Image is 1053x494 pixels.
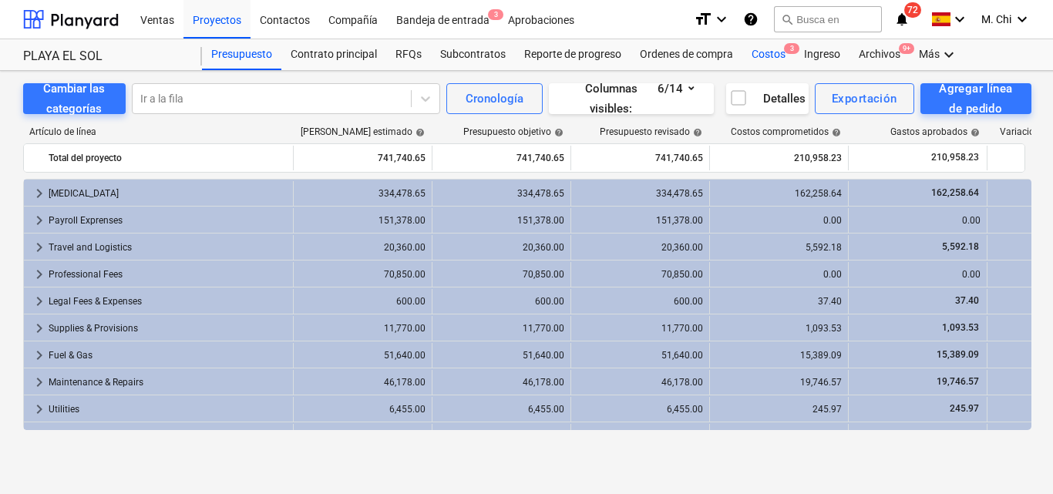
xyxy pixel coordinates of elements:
[577,404,703,415] div: 6,455.00
[567,79,695,119] div: Columnas visibles : 6/14
[743,10,759,29] i: Base de conocimientos
[49,235,287,260] div: Travel and Logistics
[42,79,107,119] div: Cambiar las categorías
[49,397,287,422] div: Utilities
[976,420,1053,494] iframe: Chat Widget
[815,83,914,114] button: Exportación
[855,215,981,226] div: 0.00
[935,349,981,360] span: 15,389.09
[849,39,910,70] div: Archivos
[742,39,795,70] div: Costos
[716,377,842,388] div: 19,746.57
[300,146,426,170] div: 741,740.65
[551,128,564,137] span: help
[890,126,980,137] div: Gastos aprobados
[300,269,426,280] div: 70,850.00
[967,128,980,137] span: help
[23,49,183,65] div: PLAYA EL SOL
[300,296,426,307] div: 600.00
[577,242,703,253] div: 20,360.00
[439,188,564,199] div: 334,478.65
[940,241,981,252] span: 5,592.18
[940,322,981,333] span: 1,093.53
[301,126,425,137] div: [PERSON_NAME] estimado
[930,187,981,198] span: 162,258.64
[731,126,841,137] div: Costos comprometidos
[30,184,49,203] span: keyboard_arrow_right
[726,83,809,114] button: Detalles
[386,39,431,70] a: RFQs
[466,89,523,109] div: Cronología
[549,83,714,114] button: Columnas visibles:6/14
[935,376,981,387] span: 19,746.57
[742,39,795,70] a: Costos3
[446,83,543,114] button: Cronología
[795,39,849,70] a: Ingreso
[300,323,426,334] div: 11,770.00
[631,39,742,70] a: Ordenes de compra
[829,128,841,137] span: help
[781,13,793,25] span: search
[910,39,967,70] div: Más
[1013,10,1031,29] i: keyboard_arrow_down
[30,427,49,445] span: keyboard_arrow_right
[49,289,287,314] div: Legal Fees & Expenses
[439,269,564,280] div: 70,850.00
[439,296,564,307] div: 600.00
[849,39,910,70] a: Archivos9+
[716,146,842,170] div: 210,958.23
[716,215,842,226] div: 0.00
[784,43,799,54] span: 3
[577,296,703,307] div: 600.00
[49,424,287,449] div: Insurance
[300,242,426,253] div: 20,360.00
[463,126,564,137] div: Presupuesto objetivo
[894,10,910,29] i: notifications
[439,323,564,334] div: 11,770.00
[30,373,49,392] span: keyboard_arrow_right
[49,370,287,395] div: Maintenance & Repairs
[855,269,981,280] div: 0.00
[694,10,712,29] i: format_size
[716,404,842,415] div: 245.97
[300,215,426,226] div: 151,378.00
[30,238,49,257] span: keyboard_arrow_right
[202,39,281,70] a: Presupuesto
[729,89,806,109] div: Detalles
[600,126,702,137] div: Presupuesto revisado
[49,262,287,287] div: Professional Fees
[49,181,287,206] div: [MEDICAL_DATA]
[937,79,1014,119] div: Agregar línea de pedido
[716,269,842,280] div: 0.00
[832,89,897,109] div: Exportación
[577,377,703,388] div: 46,178.00
[948,403,981,414] span: 245.97
[716,242,842,253] div: 5,592.18
[976,420,1053,494] div: Widget de chat
[30,319,49,338] span: keyboard_arrow_right
[577,323,703,334] div: 11,770.00
[577,350,703,361] div: 51,640.00
[577,269,703,280] div: 70,850.00
[950,10,969,29] i: keyboard_arrow_down
[716,323,842,334] div: 1,093.53
[431,39,515,70] a: Subcontratos
[23,83,126,114] button: Cambiar las categorías
[515,39,631,70] a: Reporte de progreso
[981,13,1011,25] span: M. Chi
[300,188,426,199] div: 334,478.65
[904,2,921,18] span: 72
[577,188,703,199] div: 334,478.65
[940,45,958,64] i: keyboard_arrow_down
[49,208,287,233] div: Payroll Exprenses
[774,6,882,32] button: Busca en
[412,128,425,137] span: help
[439,377,564,388] div: 46,178.00
[281,39,386,70] div: Contrato principal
